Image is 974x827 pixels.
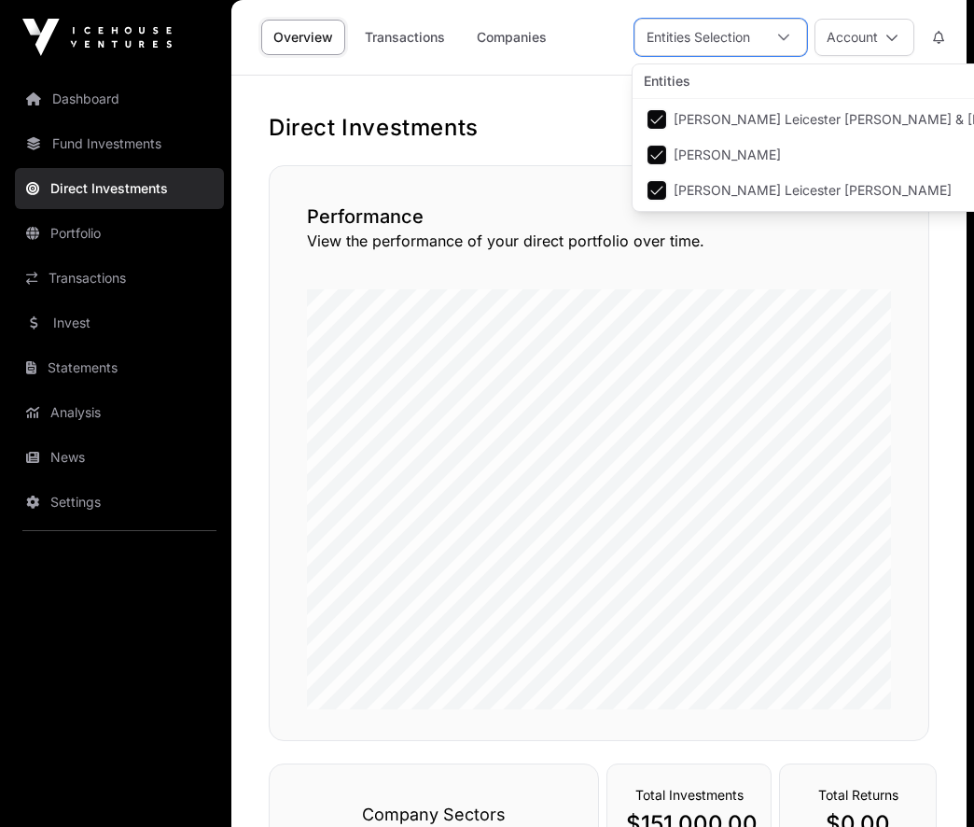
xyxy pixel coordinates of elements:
[15,302,224,343] a: Invest
[674,148,781,161] span: [PERSON_NAME]
[15,78,224,119] a: Dashboard
[15,123,224,164] a: Fund Investments
[307,203,891,230] h2: Performance
[353,20,457,55] a: Transactions
[15,347,224,388] a: Statements
[635,20,761,55] div: Entities Selection
[15,392,224,433] a: Analysis
[465,20,559,55] a: Companies
[814,19,914,56] button: Account
[261,20,345,55] a: Overview
[818,787,898,803] span: Total Returns
[22,19,172,56] img: Icehouse Ventures Logo
[674,184,952,197] span: [PERSON_NAME] Leicester [PERSON_NAME]
[307,230,891,252] p: View the performance of your direct portfolio over time.
[635,787,744,803] span: Total Investments
[15,258,224,299] a: Transactions
[15,213,224,254] a: Portfolio
[15,168,224,209] a: Direct Investments
[269,113,929,143] h1: Direct Investments
[15,482,224,523] a: Settings
[881,737,974,827] iframe: Chat Widget
[15,437,224,478] a: News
